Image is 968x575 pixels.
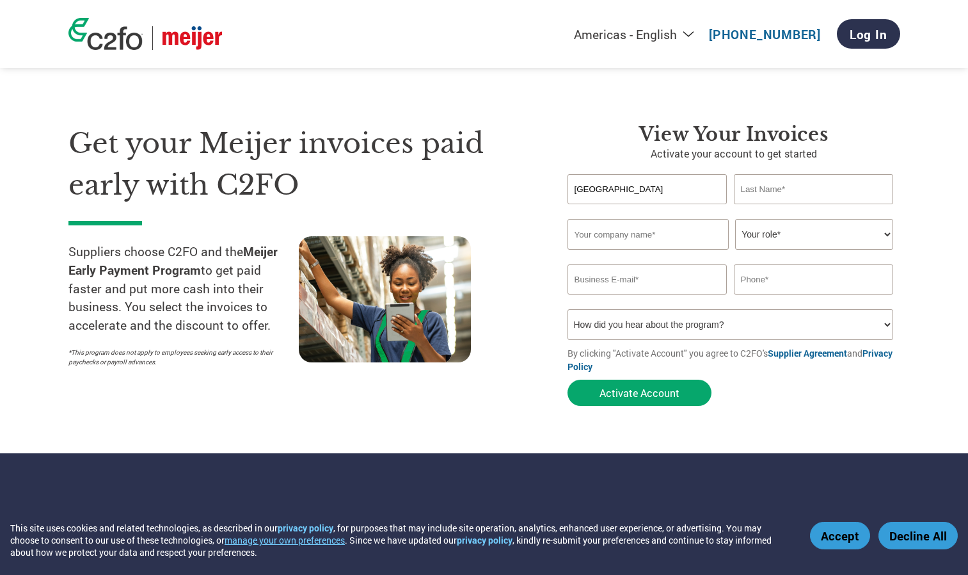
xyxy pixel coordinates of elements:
[768,347,847,359] a: Supplier Agreement
[709,26,821,42] a: [PHONE_NUMBER]
[567,146,900,161] p: Activate your account to get started
[567,251,894,259] div: Invalid company name or company name is too long
[735,219,893,250] select: Title/Role
[567,346,900,373] p: By clicking "Activate Account" you agree to C2FO's and
[567,123,900,146] h3: View Your Invoices
[278,522,333,534] a: privacy policy
[734,206,894,214] div: Invalid last name or last name is too long
[734,264,894,295] input: Phone*
[810,522,870,549] button: Accept
[68,348,286,367] p: *This program does not apply to employees seeking early access to their paychecks or payroll adva...
[68,123,529,206] h1: Get your Meijer invoices paid early with C2FO
[299,236,471,362] img: supply chain worker
[837,19,900,49] a: Log In
[567,174,727,204] input: First Name*
[567,296,727,304] div: Inavlid Email Address
[68,243,299,335] p: Suppliers choose C2FO and the to get paid faster and put more cash into their business. You selec...
[68,510,468,536] h3: How the program works
[567,380,711,406] button: Activate Account
[734,296,894,304] div: Inavlid Phone Number
[878,522,958,549] button: Decline All
[225,534,345,546] button: manage your own preferences
[457,534,512,546] a: privacy policy
[163,26,222,50] img: Meijer
[68,18,143,50] img: c2fo logo
[567,264,727,295] input: Invalid Email format
[567,206,727,214] div: Invalid first name or first name is too long
[567,219,729,250] input: Your company name*
[10,522,791,558] div: This site uses cookies and related technologies, as described in our , for purposes that may incl...
[68,243,278,278] strong: Meijer Early Payment Program
[567,347,893,373] a: Privacy Policy
[734,174,894,204] input: Last Name*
